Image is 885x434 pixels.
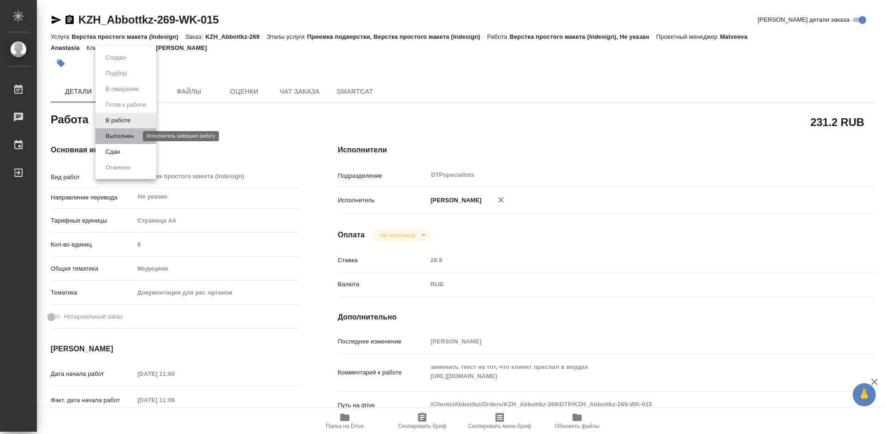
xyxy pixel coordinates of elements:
button: Отменен [103,163,133,173]
button: Готов к работе [103,100,149,110]
button: В работе [103,115,133,126]
button: Сдан [103,147,123,157]
button: Создан [103,53,129,63]
button: Выполнен [103,131,136,141]
button: Подбор [103,68,130,78]
button: В ожидании [103,84,142,94]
